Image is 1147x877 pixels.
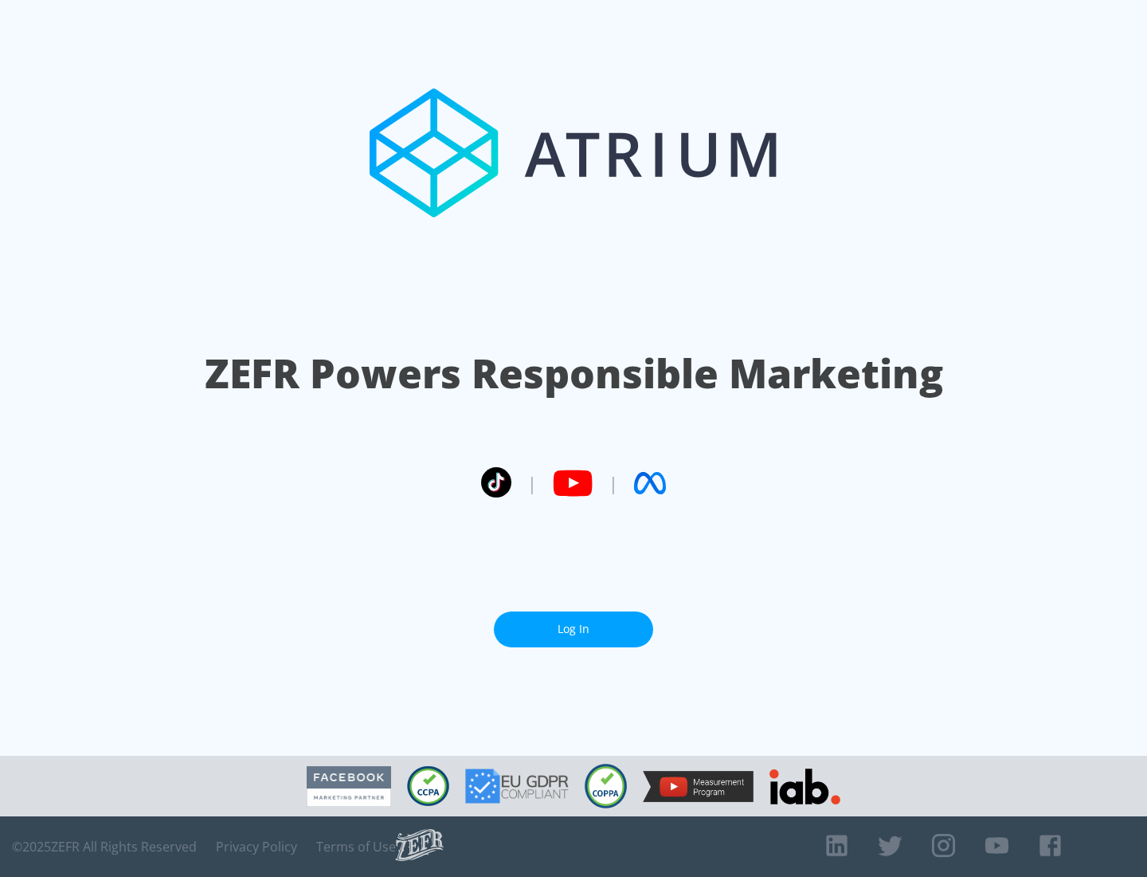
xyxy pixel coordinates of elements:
a: Privacy Policy [216,839,297,855]
span: | [609,471,618,495]
h1: ZEFR Powers Responsible Marketing [205,346,943,401]
img: IAB [769,769,840,804]
span: © 2025 ZEFR All Rights Reserved [12,839,197,855]
img: YouTube Measurement Program [643,771,754,802]
img: Facebook Marketing Partner [307,766,391,807]
img: COPPA Compliant [585,764,627,808]
a: Terms of Use [316,839,396,855]
img: GDPR Compliant [465,769,569,804]
a: Log In [494,612,653,647]
img: CCPA Compliant [407,766,449,806]
span: | [527,471,537,495]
